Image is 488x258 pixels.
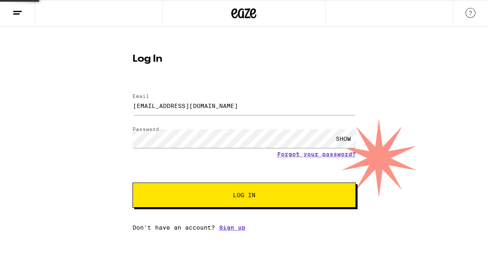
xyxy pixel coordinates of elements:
[331,129,356,148] div: SHOW
[133,96,356,115] input: Email
[133,183,356,208] button: Log In
[233,192,255,198] span: Log In
[133,93,149,99] label: Email
[133,224,356,231] div: Don't have an account?
[5,6,60,13] span: Hi. Need any help?
[219,224,245,231] a: Sign up
[277,151,356,158] a: Forgot your password?
[133,54,356,64] h1: Log In
[133,126,159,132] label: Password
